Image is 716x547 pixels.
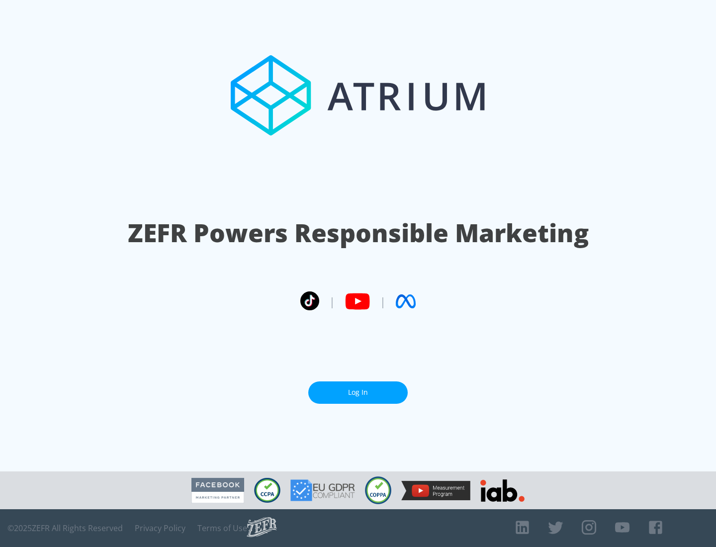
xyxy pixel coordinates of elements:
img: Facebook Marketing Partner [191,478,244,503]
a: Terms of Use [197,523,247,533]
a: Privacy Policy [135,523,185,533]
img: GDPR Compliant [290,479,355,501]
img: YouTube Measurement Program [401,481,470,500]
h1: ZEFR Powers Responsible Marketing [128,216,589,250]
img: CCPA Compliant [254,478,280,503]
span: | [329,294,335,309]
a: Log In [308,381,408,404]
span: | [380,294,386,309]
span: © 2025 ZEFR All Rights Reserved [7,523,123,533]
img: COPPA Compliant [365,476,391,504]
img: IAB [480,479,525,502]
